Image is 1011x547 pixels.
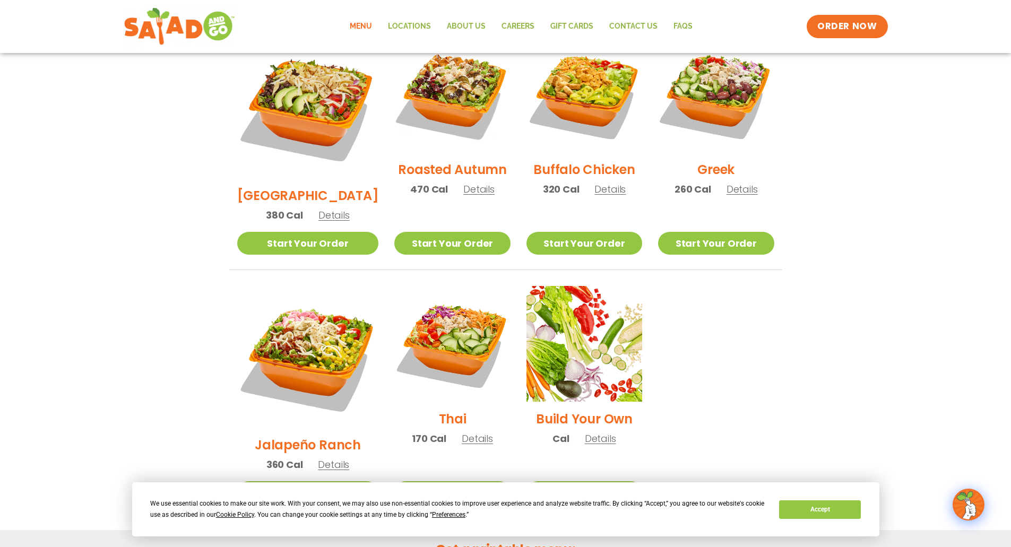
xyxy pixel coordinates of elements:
h2: Buffalo Chicken [533,160,635,179]
a: Start Your Order [394,481,510,504]
span: Details [585,432,616,445]
a: Start Your Order [526,481,642,504]
nav: Menu [342,14,701,39]
h2: Thai [439,410,466,428]
span: 170 Cal [412,431,446,446]
span: 360 Cal [266,457,303,472]
div: We use essential cookies to make our site work. With your consent, we may also use non-essential ... [150,498,766,520]
span: Cookie Policy [216,511,254,518]
span: 470 Cal [410,182,448,196]
a: Start Your Order [394,232,510,255]
img: new-SAG-logo-768×292 [124,5,236,48]
h2: [GEOGRAPHIC_DATA] [237,186,379,205]
span: ORDER NOW [817,20,877,33]
img: Product photo for Greek Salad [658,37,774,152]
img: wpChatIcon [954,490,983,519]
a: Start Your Order [237,232,379,255]
a: Menu [342,14,380,39]
a: ORDER NOW [807,15,887,38]
span: Details [727,183,758,196]
img: Product photo for BBQ Ranch Salad [237,37,379,178]
span: Cal [552,431,569,446]
span: Details [594,183,626,196]
a: About Us [439,14,494,39]
span: Details [462,432,493,445]
img: Product photo for Jalapeño Ranch Salad [237,286,379,428]
span: 320 Cal [543,182,580,196]
h2: Greek [697,160,735,179]
a: Careers [494,14,542,39]
a: GIFT CARDS [542,14,601,39]
img: Product photo for Buffalo Chicken Salad [526,37,642,152]
img: Product photo for Thai Salad [394,286,510,402]
span: Details [318,458,349,471]
span: 260 Cal [675,182,711,196]
img: Product photo for Build Your Own [526,286,642,402]
h2: Roasted Autumn [398,160,507,179]
div: Cookie Consent Prompt [132,482,879,536]
span: Preferences [432,511,465,518]
span: Details [318,209,350,222]
a: Locations [380,14,439,39]
h2: Jalapeño Ranch [255,436,361,454]
button: Accept [779,500,861,519]
span: Details [463,183,495,196]
a: Start Your Order [237,481,379,504]
img: Product photo for Roasted Autumn Salad [394,37,510,152]
h2: Build Your Own [536,410,633,428]
a: FAQs [666,14,701,39]
a: Start Your Order [526,232,642,255]
a: Contact Us [601,14,666,39]
a: Start Your Order [658,232,774,255]
span: 380 Cal [266,208,303,222]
